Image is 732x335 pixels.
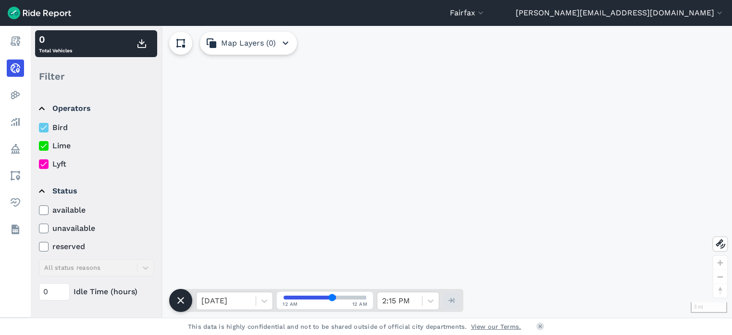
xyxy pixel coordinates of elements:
div: Total Vehicles [39,32,72,55]
img: Ride Report [8,7,71,19]
a: Heatmaps [7,86,24,104]
a: Health [7,194,24,211]
span: 12 AM [352,300,368,308]
summary: Operators [39,95,153,122]
div: Filter [35,61,157,91]
div: Idle Time (hours) [39,283,154,300]
label: available [39,204,154,216]
a: View our Terms. [471,322,521,331]
label: Lyft [39,158,154,170]
a: Realtime [7,60,24,77]
div: loading [31,26,732,318]
a: Datasets [7,221,24,238]
button: [PERSON_NAME][EMAIL_ADDRESS][DOMAIN_NAME] [516,7,724,19]
label: Lime [39,140,154,152]
a: Report [7,33,24,50]
summary: Status [39,178,153,204]
button: Map Layers (0) [200,32,297,55]
span: 12 AM [283,300,298,308]
label: unavailable [39,223,154,234]
button: Fairfax [450,7,485,19]
label: Bird [39,122,154,133]
label: reserved [39,241,154,252]
a: Analyze [7,113,24,131]
a: Areas [7,167,24,184]
div: 0 [39,32,72,47]
a: Policy [7,140,24,157]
